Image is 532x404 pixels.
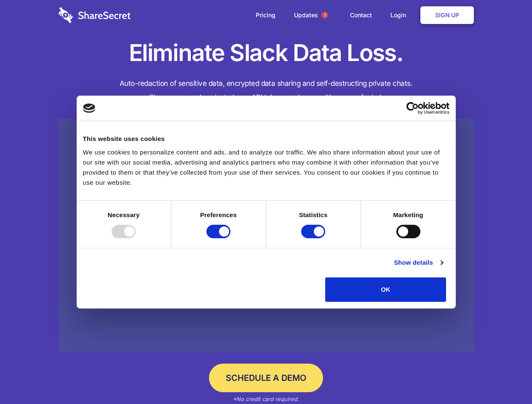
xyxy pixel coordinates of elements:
a: Usercentrics Cookiebot - opens in a new window [376,102,449,114]
span: 1 [321,12,328,19]
a: Wistia video thumbnail [59,119,474,352]
img: logo-wordmark-white-trans-d4663122ce5f474addd5e946df7df03e33cb6a1c49d2221995e7729f52c070b2.svg [59,7,131,23]
h1: Eliminate Slack Data Loss. [59,38,474,68]
strong: Necessary [108,211,140,218]
a: Contact [342,2,380,28]
div: This website uses cookies [83,134,449,144]
a: Show details [394,258,443,268]
a: Login [382,2,419,28]
a: Sign Up [420,6,474,24]
a: Pricing [247,2,284,28]
strong: Marketing [393,211,423,218]
a: Schedule a Demo [209,364,323,392]
img: logo [83,104,96,113]
strong: Preferences [200,211,237,218]
strong: Statistics [299,211,328,218]
div: We use cookies to personalize content and ads, and to analyze our traffic. We also share informat... [83,147,449,188]
button: OK [325,277,446,302]
em: *No credit card required. [233,396,299,402]
h4: Auto-redaction of sensitive data, encrypted data sharing and self-destructing private chats. Shar... [59,77,474,104]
